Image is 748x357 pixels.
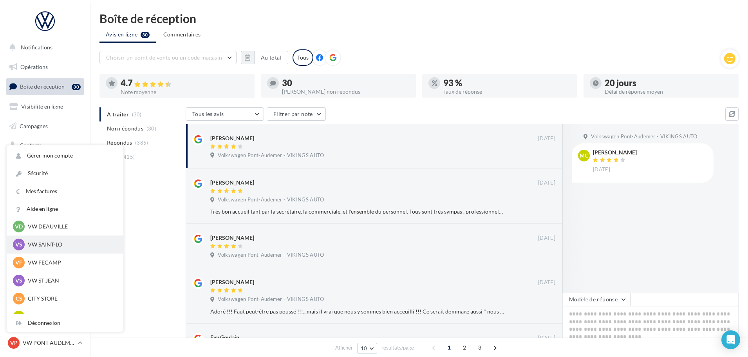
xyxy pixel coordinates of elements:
[5,137,85,154] a: Contacts
[163,31,201,38] span: Commentaires
[218,196,324,203] span: Volkswagen Pont-Audemer - VIKINGS AUTO
[282,89,410,94] div: [PERSON_NAME] non répondus
[241,51,288,64] button: Au total
[443,89,571,94] div: Taux de réponse
[5,176,85,193] a: Calendrier
[593,166,610,173] span: [DATE]
[28,313,114,321] p: VW LISIEUX
[28,223,114,230] p: VW DEAUVILLE
[443,341,455,354] span: 1
[6,335,84,350] a: VP VW PONT AUDEMER
[210,179,254,187] div: [PERSON_NAME]
[7,165,123,182] a: Sécurité
[5,157,85,173] a: Médiathèque
[5,39,82,56] button: Notifications
[210,234,254,242] div: [PERSON_NAME]
[267,107,326,121] button: Filtrer par note
[210,278,254,286] div: [PERSON_NAME]
[282,79,410,87] div: 30
[381,344,414,352] span: résultats/page
[135,140,148,146] span: (385)
[591,133,697,140] span: Volkswagen Pont-Audemer - VIKINGS AUTO
[28,241,114,248] p: VW SAINT-LO
[335,344,353,352] span: Afficher
[20,83,65,90] span: Boîte de réception
[254,51,288,64] button: Au total
[562,293,631,306] button: Modèle de réponse
[210,333,239,341] div: Evy Goulain
[23,339,75,347] p: VW PONT AUDEMER
[192,111,224,117] span: Tous les avis
[361,345,367,352] span: 10
[5,59,85,75] a: Opérations
[538,279,555,286] span: [DATE]
[21,103,63,110] span: Visibilité en ligne
[20,63,48,70] span: Opérations
[21,44,52,51] span: Notifications
[15,259,22,266] span: VF
[580,152,588,159] span: MC
[107,125,143,132] span: Non répondus
[210,308,504,315] div: Adoré !!! Faut peut-être pas poussé !!!...mais il vrai que nous y sommes bien acceuilli !!! Ce se...
[210,208,504,216] div: Très bon accueil tant par la secrétaire, la commerciale, et l'ensemble du personnel. Tous sont tr...
[5,78,85,95] a: Boîte de réception30
[538,179,555,187] span: [DATE]
[5,118,85,134] a: Campagnes
[15,277,22,285] span: VS
[107,139,132,147] span: Répondus
[121,79,248,88] div: 4.7
[7,183,123,200] a: Mes factures
[218,252,324,259] span: Volkswagen Pont-Audemer - VIKINGS AUTO
[16,295,22,303] span: CS
[28,295,114,303] p: CITY STORE
[10,339,18,347] span: VP
[7,200,123,218] a: Aide en ligne
[15,223,23,230] span: VD
[538,235,555,242] span: [DATE]
[5,196,85,219] a: PLV et print personnalisable
[538,135,555,142] span: [DATE]
[99,51,237,64] button: Choisir un point de vente ou un code magasin
[15,241,22,248] span: VS
[121,89,248,95] div: Note moyenne
[7,314,123,332] div: Déconnexion
[218,296,324,303] span: Volkswagen Pont-Audemer - VIKINGS AUTO
[16,313,22,321] span: VL
[72,84,81,90] div: 30
[5,98,85,115] a: Visibilité en ligne
[357,343,377,354] button: 10
[473,341,486,354] span: 3
[28,259,114,266] p: VW FECAMP
[293,49,313,66] div: Tous
[186,107,264,121] button: Tous les avis
[605,79,732,87] div: 20 jours
[20,142,42,149] span: Contacts
[146,125,156,132] span: (30)
[538,335,555,342] span: [DATE]
[443,79,571,87] div: 93 %
[106,54,222,61] span: Choisir un point de vente ou un code magasin
[20,122,48,129] span: Campagnes
[218,152,324,159] span: Volkswagen Pont-Audemer - VIKINGS AUTO
[458,341,471,354] span: 2
[5,222,85,245] a: Campagnes DataOnDemand
[210,134,254,142] div: [PERSON_NAME]
[7,147,123,165] a: Gérer mon compte
[28,277,114,285] p: VW ST JEAN
[593,150,637,155] div: [PERSON_NAME]
[605,89,732,94] div: Délai de réponse moyen
[122,154,135,160] span: (415)
[721,330,740,349] div: Open Intercom Messenger
[99,13,739,24] div: Boîte de réception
